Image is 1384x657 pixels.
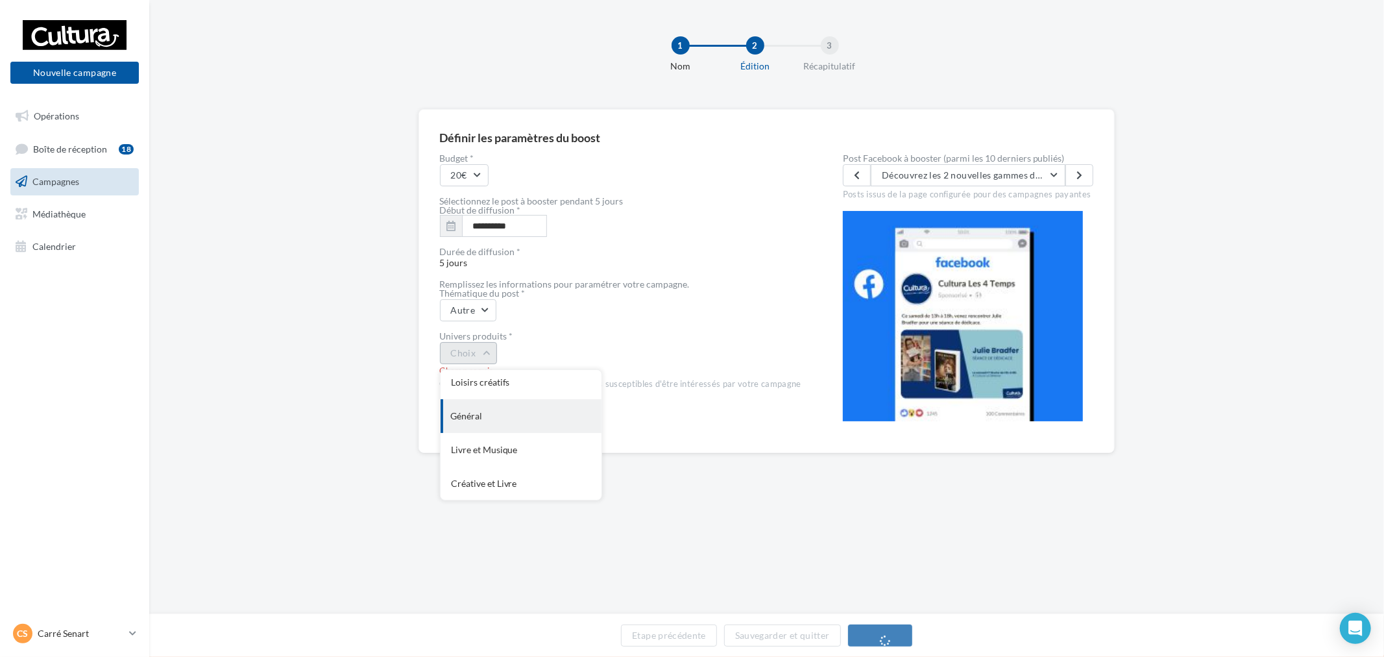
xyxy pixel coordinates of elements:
[871,164,1065,186] button: Découvrez les 2 nouvelles gammes de cahiers Clairefontaine adaptés aux enfants ayant des troubles...
[32,176,79,187] span: Campagnes
[440,366,801,377] div: Champ requis
[788,60,871,73] div: Récapitulatif
[1340,613,1371,644] div: Open Intercom Messenger
[441,467,601,501] div: Créative et Livre
[441,366,601,399] div: Loisirs créatifs
[38,627,124,640] p: Carré Senart
[441,433,601,467] div: Livre et Musique
[843,186,1094,201] div: Posts issus de la page configurée pour des campagnes payantes
[8,135,141,163] a: Boîte de réception18
[8,168,141,195] a: Campagnes
[843,211,1083,421] img: operation-preview
[672,36,690,55] div: 1
[32,208,86,219] span: Médiathèque
[843,154,1094,163] label: Post Facebook à booster (parmi les 10 derniers publiés)
[440,154,801,163] label: Budget *
[10,62,139,84] button: Nouvelle campagne
[821,36,839,55] div: 3
[32,240,76,251] span: Calendrier
[440,197,801,206] div: Sélectionnez le post à booster pendant 5 jours
[639,60,722,73] div: Nom
[440,206,521,215] label: Début de diffusion *
[714,60,797,73] div: Édition
[440,164,489,186] button: 20€
[621,625,717,647] button: Etape précédente
[440,299,497,321] button: Autre
[440,247,801,256] div: Durée de diffusion *
[746,36,764,55] div: 2
[440,378,801,390] div: Cet univers définira le panel d'internautes susceptibles d'être intéressés par votre campagne
[724,625,841,647] button: Sauvegarder et quitter
[18,627,29,640] span: CS
[10,621,139,646] a: CS Carré Senart
[8,103,141,130] a: Opérations
[119,144,134,155] div: 18
[34,110,79,121] span: Opérations
[8,233,141,260] a: Calendrier
[440,280,801,289] div: Remplissez les informations pour paramétrer votre campagne.
[440,247,801,268] span: 5 jours
[440,342,498,364] button: Choix
[440,289,801,298] div: Thématique du post *
[33,143,107,154] span: Boîte de réception
[441,399,601,433] div: Général
[8,201,141,228] a: Médiathèque
[440,332,801,341] div: Univers produits *
[440,132,601,143] div: Définir les paramètres du boost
